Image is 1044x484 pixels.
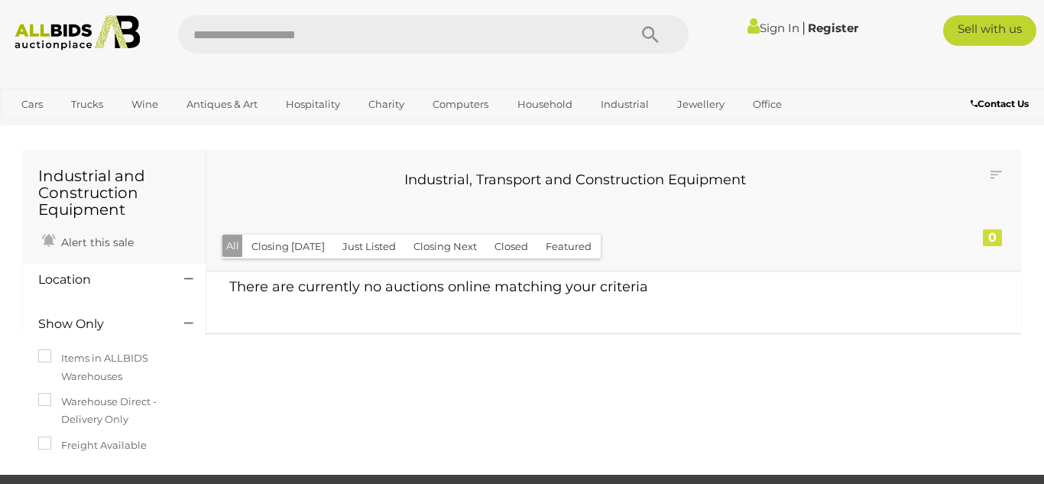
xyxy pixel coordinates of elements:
a: [GEOGRAPHIC_DATA] [71,117,199,142]
a: Trucks [61,92,113,117]
a: Sign In [747,21,799,35]
button: Closing [DATE] [242,235,334,258]
a: Wine [122,92,168,117]
a: Register [808,21,858,35]
button: All [222,235,243,257]
img: Allbids.com.au [8,15,147,50]
h3: Industrial, Transport and Construction Equipment [233,173,917,188]
label: Warehouse Direct - Delivery Only [38,393,190,429]
span: | [802,19,806,36]
a: Industrial [591,92,659,117]
button: Closed [485,235,537,258]
button: Featured [537,235,601,258]
div: 0 [983,229,1002,246]
a: Charity [358,92,414,117]
span: Alert this sale [57,236,134,249]
button: Search [612,15,689,54]
a: Cars [11,92,53,117]
a: Jewellery [667,92,734,117]
a: Household [507,92,582,117]
b: Contact Us [971,98,1029,109]
h4: Location [38,273,161,287]
button: Just Listed [333,235,405,258]
label: Items in ALLBIDS Warehouses [38,349,190,385]
span: There are currently no auctions online matching your criteria [229,278,648,295]
a: Alert this sale [38,229,138,252]
a: Sell with us [943,15,1036,46]
a: Sports [11,117,63,142]
a: Antiques & Art [177,92,267,117]
button: Closing Next [404,235,486,258]
label: Freight Available [38,437,147,454]
a: Office [743,92,792,117]
h1: Industrial and Construction Equipment [38,167,190,218]
a: Computers [423,92,498,117]
h4: Show Only [38,317,161,331]
a: Hospitality [276,92,350,117]
a: Contact Us [971,96,1033,112]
